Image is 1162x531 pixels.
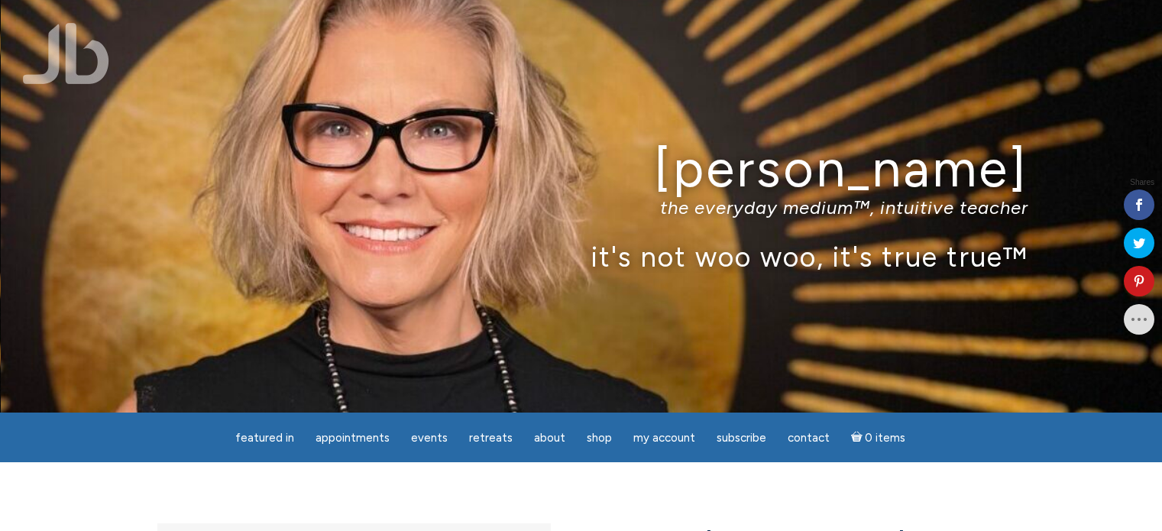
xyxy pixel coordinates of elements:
[469,431,513,445] span: Retreats
[633,431,695,445] span: My Account
[235,431,294,445] span: featured in
[578,423,621,453] a: Shop
[1130,179,1154,186] span: Shares
[316,431,390,445] span: Appointments
[707,423,775,453] a: Subscribe
[865,432,905,444] span: 0 items
[624,423,704,453] a: My Account
[23,23,109,84] img: Jamie Butler. The Everyday Medium
[460,423,522,453] a: Retreats
[587,431,612,445] span: Shop
[134,240,1028,273] p: it's not woo woo, it's true true™
[842,422,915,453] a: Cart0 items
[402,423,457,453] a: Events
[717,431,766,445] span: Subscribe
[134,196,1028,219] p: the everyday medium™, intuitive teacher
[851,431,866,445] i: Cart
[226,423,303,453] a: featured in
[411,431,448,445] span: Events
[788,431,830,445] span: Contact
[306,423,399,453] a: Appointments
[134,140,1028,197] h1: [PERSON_NAME]
[525,423,575,453] a: About
[778,423,839,453] a: Contact
[534,431,565,445] span: About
